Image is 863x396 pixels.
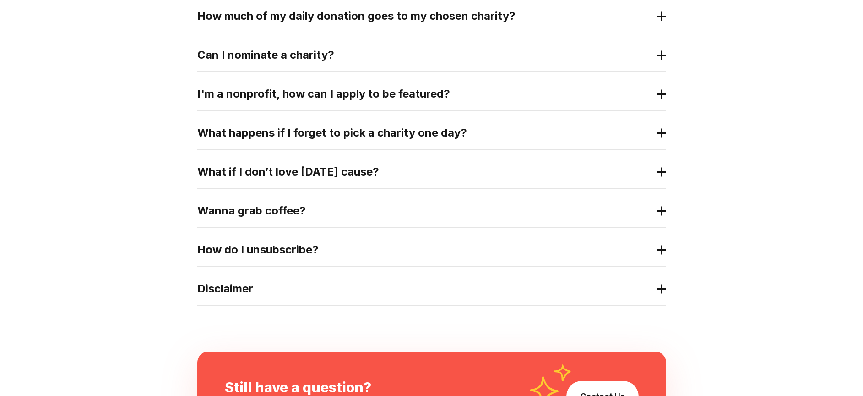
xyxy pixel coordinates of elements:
[197,87,651,101] h2: I'm a nonprofit, how can I apply to be featured?
[197,165,651,179] h2: What if I don’t love [DATE] cause?
[197,242,651,257] h2: How do I unsubscribe?
[197,9,651,23] h2: How much of my daily donation goes to my chosen charity?
[197,48,651,62] h2: Can I nominate a charity?
[225,379,371,396] div: Still have a question?
[197,281,651,296] h2: Disclaimer
[197,203,651,218] h2: Wanna grab coffee?
[197,126,651,140] h2: What happens if I forget to pick a charity one day?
